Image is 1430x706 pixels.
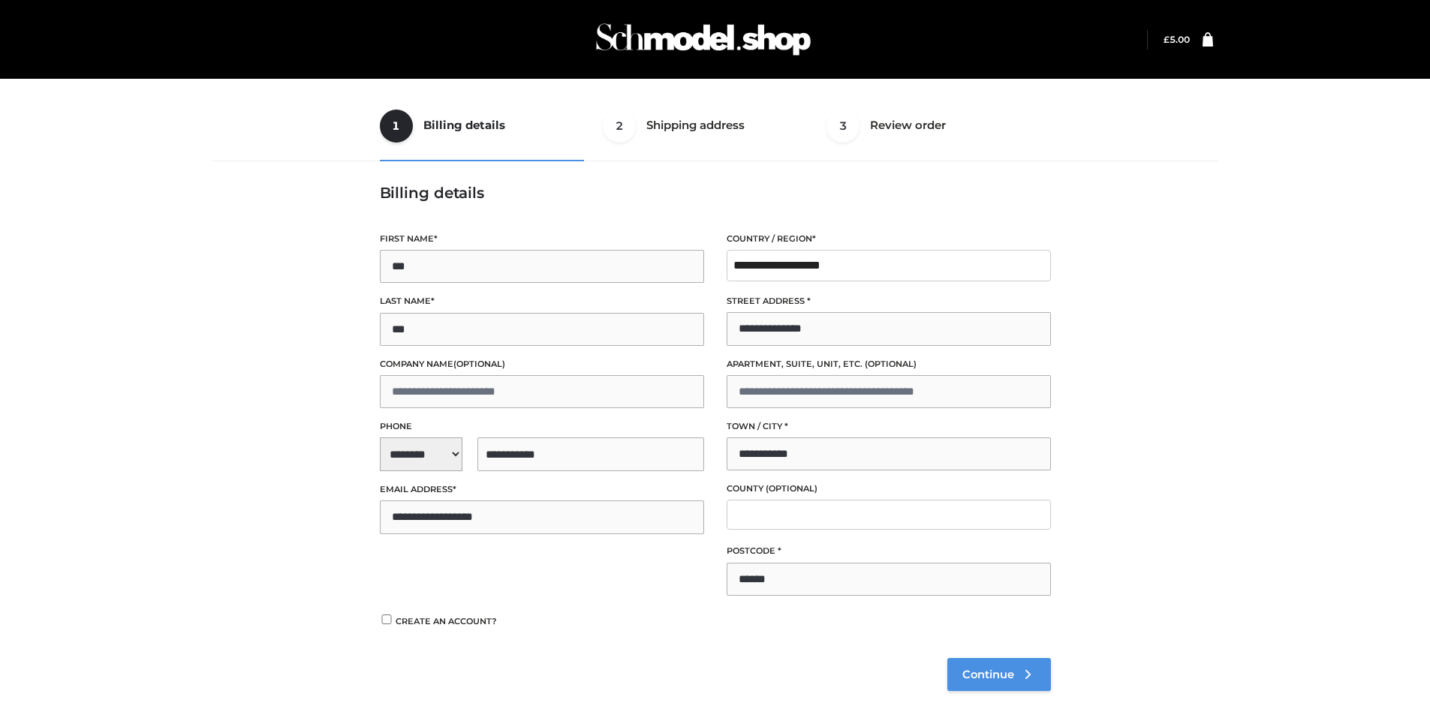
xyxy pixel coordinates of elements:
label: Phone [380,419,704,434]
span: (optional) [865,359,917,369]
span: (optional) [453,359,505,369]
label: Town / City [727,419,1051,434]
label: County [727,482,1051,496]
span: Continue [962,668,1014,681]
label: First name [380,232,704,246]
bdi: 5.00 [1164,34,1190,45]
a: £5.00 [1164,34,1190,45]
img: Schmodel Admin 964 [591,10,816,69]
span: £ [1164,34,1170,45]
label: Apartment, suite, unit, etc. [727,357,1051,371]
a: Continue [947,658,1051,691]
label: Street address [727,294,1051,308]
label: Country / Region [727,232,1051,246]
label: Postcode [727,544,1051,558]
h3: Billing details [380,184,1051,202]
label: Email address [380,482,704,497]
label: Company name [380,357,704,371]
label: Last name [380,294,704,308]
span: Create an account? [396,616,497,626]
input: Create an account? [380,614,393,624]
span: (optional) [766,483,817,494]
